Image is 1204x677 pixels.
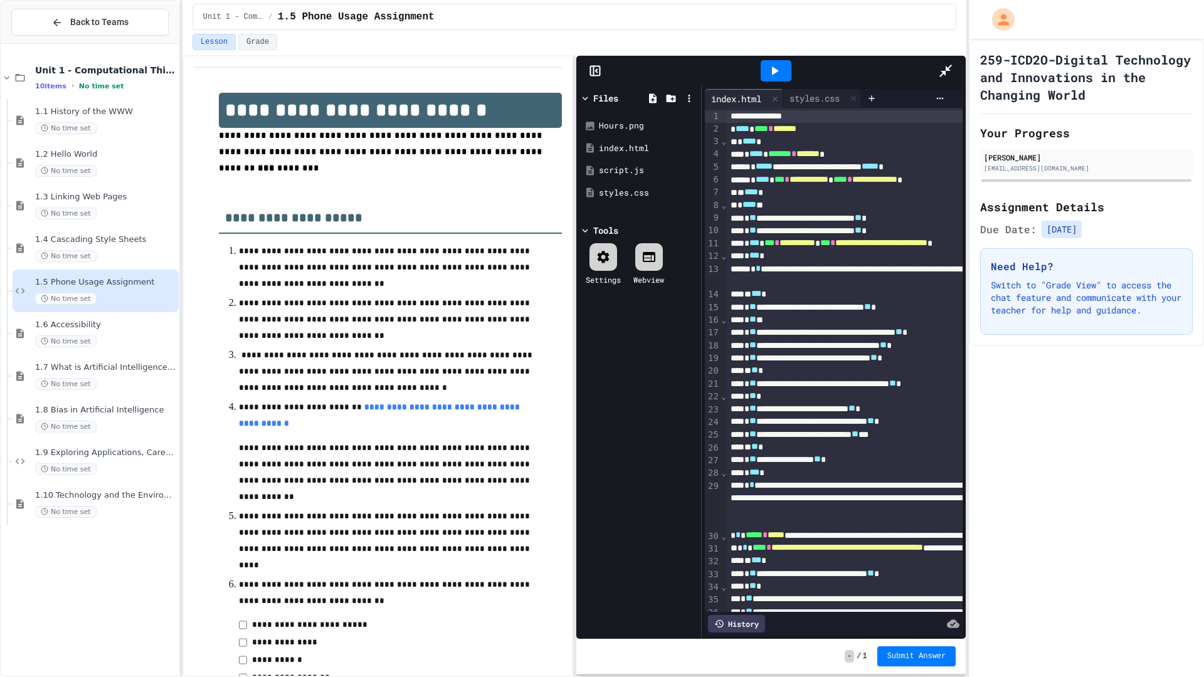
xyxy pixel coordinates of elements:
span: Fold line [721,531,727,541]
div: 15 [705,302,721,314]
span: 1.2 Hello World [35,149,176,160]
span: Fold line [721,391,727,401]
span: 10 items [35,82,66,90]
div: 26 [705,442,721,454]
span: No time set [79,82,124,90]
span: 1.7 What is Artificial Intelligence (AI) [35,362,176,373]
div: index.html [705,92,768,105]
div: History [708,615,765,632]
span: No time set [35,421,97,433]
div: styles.css [783,89,862,108]
h1: 259-ICD2O-Digital Technology and Innovations in the Changing World [980,51,1193,103]
span: 1.5 Phone Usage Assignment [278,9,435,24]
span: No time set [35,250,97,262]
span: Back to Teams [70,16,129,29]
div: 32 [705,555,721,568]
div: styles.css [599,187,697,199]
div: 17 [705,327,721,339]
span: 1.6 Accessibility [35,320,176,330]
button: Lesson [193,34,236,50]
h2: Assignment Details [980,198,1193,216]
div: [PERSON_NAME] [984,152,1189,163]
div: 36 [705,607,721,619]
div: 35 [705,594,721,606]
span: No time set [35,463,97,475]
span: • [71,81,74,91]
span: [DATE] [1042,221,1082,238]
div: 13 [705,263,721,289]
span: / [268,12,273,22]
div: Files [593,92,618,105]
div: 2 [705,123,721,135]
span: Fold line [721,200,727,210]
span: 1.9 Exploring Applications, Careers, and Connections in the Digital World [35,448,176,458]
div: index.html [599,142,697,155]
div: 22 [705,391,721,403]
div: 23 [705,404,721,416]
span: 1.1 History of the WWW [35,107,176,117]
div: 5 [705,161,721,174]
div: 21 [705,378,721,391]
span: No time set [35,378,97,390]
div: 25 [705,429,721,441]
div: 33 [705,569,721,581]
div: 8 [705,199,721,212]
button: Grade [238,34,277,50]
span: Submit Answer [887,651,946,661]
span: Fold line [721,251,727,261]
div: Webview [633,274,664,285]
h2: Your Progress [980,124,1193,142]
div: 1 [705,110,721,123]
button: Back to Teams [11,9,169,36]
span: Fold line [721,582,727,592]
div: 16 [705,314,721,327]
span: 1.10 Technology and the Environment [35,490,176,501]
span: No time set [35,335,97,347]
span: Fold line [721,315,727,325]
span: / [857,651,861,661]
div: 28 [705,467,721,480]
div: 10 [705,224,721,237]
div: 30 [705,530,721,543]
span: No time set [35,165,97,177]
div: 14 [705,288,721,301]
span: - [845,650,854,663]
button: Submit Answer [877,646,956,666]
div: 29 [705,480,721,530]
div: 18 [705,340,721,352]
div: 7 [705,186,721,199]
div: 11 [705,238,721,250]
div: 3 [705,135,721,148]
p: Switch to "Grade View" to access the chat feature and communicate with your teacher for help and ... [991,279,1182,317]
span: Due Date: [980,222,1037,237]
div: Tools [593,224,618,237]
span: Unit 1 - Computational Thinking and Making Connections [203,12,263,22]
span: No time set [35,207,97,219]
div: 6 [705,174,721,186]
span: No time set [35,293,97,305]
span: 1.5 Phone Usage Assignment [35,277,176,288]
span: No time set [35,506,97,518]
div: script.js [599,164,697,177]
div: 19 [705,352,721,365]
span: Unit 1 - Computational Thinking and Making Connections [35,65,176,76]
span: 1.8 Bias in Artificial Intelligence [35,405,176,416]
span: No time set [35,122,97,134]
div: Settings [586,274,621,285]
span: 1.3 Linking Web Pages [35,192,176,202]
div: 4 [705,148,721,160]
div: 20 [705,365,721,377]
span: 1 [862,651,867,661]
div: 34 [705,581,721,594]
div: 9 [705,212,721,224]
span: Fold line [721,468,727,478]
div: 31 [705,543,721,555]
div: [EMAIL_ADDRESS][DOMAIN_NAME] [984,164,1189,173]
div: 12 [705,250,721,263]
span: Fold line [721,136,727,146]
div: Hours.png [599,120,697,132]
h3: Need Help? [991,259,1182,274]
div: index.html [705,89,783,108]
div: 27 [705,454,721,467]
div: styles.css [783,92,846,105]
